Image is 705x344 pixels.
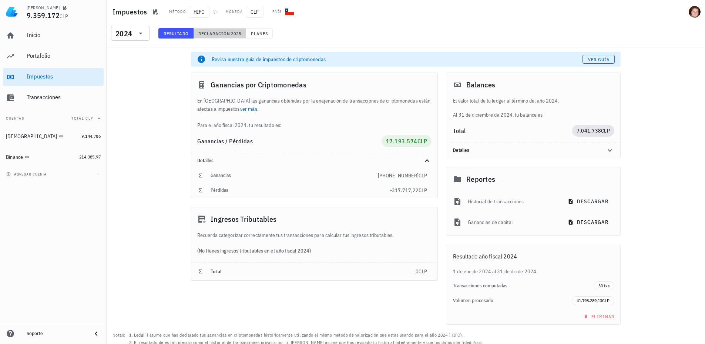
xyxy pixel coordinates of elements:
a: Portafolio [3,47,104,65]
span: 41.798.289,13 [577,298,602,303]
span: CLP [417,137,427,145]
div: Reportes [447,167,620,191]
a: ver más [240,106,257,112]
div: Ingresos Tributables [191,207,437,231]
span: Resultado [163,31,189,36]
div: Binance [6,154,23,160]
span: Ver guía [588,57,610,62]
span: CLP [246,6,263,18]
span: Declaración [198,31,231,36]
button: descargar [563,216,614,229]
span: CLP [60,13,68,20]
div: Moneda [226,9,243,15]
div: (No tienes ingresos tributables en el año fiscal 2024) [191,239,437,262]
div: Balances [447,73,620,97]
p: El valor total de tu ledger al término del año 2024. [453,97,614,105]
div: Recuerda categorizar correctamente tus transacciones para calcular tus ingresos tributables. [191,231,437,239]
img: LedgiFi [6,6,18,18]
div: Transacciones [27,94,101,101]
button: agregar cuenta [4,170,50,178]
div: [PERSON_NAME] [27,5,60,11]
button: Declaración 2025 [194,28,246,39]
span: Eliminar [582,314,614,319]
button: Planes [246,28,273,39]
span: 17.193.574 [386,137,417,145]
span: CLP [419,268,427,275]
div: avatar [689,6,701,18]
div: Inicio [27,31,101,39]
div: Volumen procesado [453,298,572,304]
span: 7.041.738 [577,127,601,134]
span: CLP [419,187,427,194]
div: 2024 [115,30,132,37]
span: Total CLP [71,116,93,121]
span: Ganancias / Pérdidas [197,137,253,145]
div: Revisa nuestra guía de impuestos de criptomonedas [212,56,583,63]
div: CL-icon [285,7,294,16]
div: [DEMOGRAPHIC_DATA] [6,133,57,140]
span: CLP [601,127,610,134]
div: Ganancias [211,173,378,178]
div: Detalles [453,147,597,153]
div: Ganancias de capital [468,214,557,230]
div: Portafolio [27,52,101,59]
span: 0 [416,268,419,275]
button: CuentasTotal CLP [3,110,104,127]
div: Ganancias por Criptomonedas [191,73,437,97]
span: Planes [251,31,268,36]
a: Binance 214.385,97 [3,148,104,166]
a: Transacciones [3,89,104,107]
div: Impuestos [27,73,101,80]
button: Resultado [158,28,194,39]
span: Total [211,268,222,275]
h1: Impuestos [113,6,150,18]
a: Impuestos [3,68,104,86]
div: Al 31 de diciembre de 2024, tu balance es [447,97,620,119]
div: País [272,9,282,15]
span: CLP [602,298,610,303]
div: Transacciones computadas [453,283,594,289]
span: descargar [569,198,608,205]
div: Historial de transacciones [468,193,557,210]
button: descargar [563,195,614,208]
div: 2024 [111,26,150,41]
span: CLP [419,172,427,179]
span: 9.144.786 [81,133,101,139]
span: 30 txs [598,282,610,290]
div: Detalles [191,153,437,168]
div: Detalles [197,158,414,164]
div: Pérdidas [211,187,390,193]
div: Resultado año fiscal 2024 [447,245,620,267]
div: Método [169,9,186,15]
span: agregar cuenta [8,172,47,177]
button: Eliminar [579,311,617,321]
span: 214.385,97 [79,154,101,160]
div: Detalles [447,143,620,158]
span: -317.717,22 [390,187,419,194]
li: LedgiFi asume que has declarado tus ganancias en criptomonedas históricamente utilizando el mismo... [134,331,611,339]
div: 1 de ene de 2024 al 31 de dic de 2024. [447,267,620,275]
span: 2025 [231,31,241,36]
a: Inicio [3,27,104,44]
a: Ver guía [583,55,615,64]
span: 9.359.172 [27,10,60,20]
div: Total [453,128,572,134]
span: [PHONE_NUMBER] [378,172,419,179]
div: En [GEOGRAPHIC_DATA] las ganancias obtenidas por la enajenación de transacciones de criptomonedas... [191,97,437,129]
span: HIFO [189,6,209,18]
div: Soporte [27,331,86,337]
span: descargar [569,219,608,226]
a: [DEMOGRAPHIC_DATA] 9.144.786 [3,127,104,145]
